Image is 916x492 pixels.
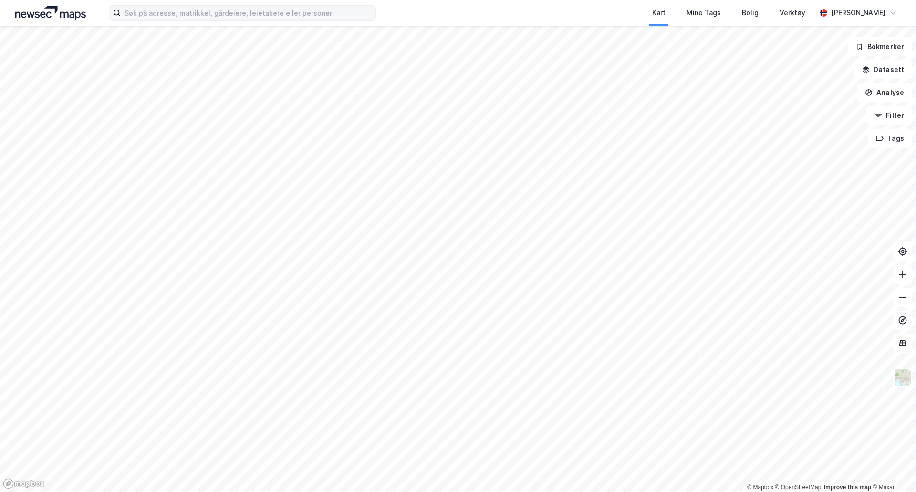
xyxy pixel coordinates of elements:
[121,6,375,20] input: Søk på adresse, matrikkel, gårdeiere, leietakere eller personer
[742,7,759,19] div: Bolig
[868,446,916,492] div: Kontrollprogram for chat
[15,6,86,20] img: logo.a4113a55bc3d86da70a041830d287a7e.svg
[780,7,805,19] div: Verktøy
[687,7,721,19] div: Mine Tags
[868,446,916,492] iframe: Chat Widget
[831,7,885,19] div: [PERSON_NAME]
[652,7,666,19] div: Kart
